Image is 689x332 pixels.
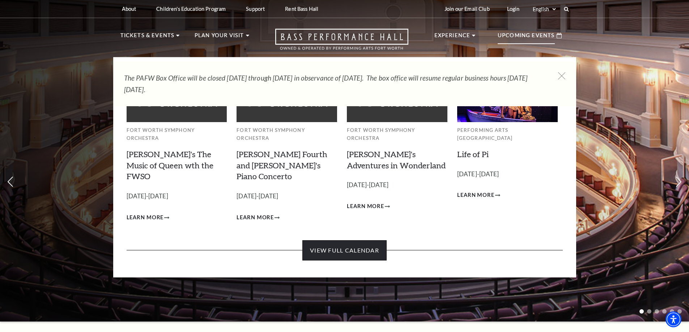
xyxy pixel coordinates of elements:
a: Life of Pi [457,149,489,159]
p: Tickets & Events [120,31,175,44]
span: Learn More [457,191,494,200]
p: Upcoming Events [498,31,555,44]
a: [PERSON_NAME]'s The Music of Queen wth the FWSO [127,149,213,181]
span: Learn More [127,213,164,222]
a: Learn More Life of Pi [457,191,500,200]
p: Plan Your Visit [195,31,244,44]
a: [PERSON_NAME] Fourth and [PERSON_NAME]'s Piano Concerto [237,149,327,181]
a: Learn More Alice's Adventures in Wonderland [347,202,390,211]
a: [PERSON_NAME]'s Adventures in Wonderland [347,149,446,170]
select: Select: [531,6,557,13]
em: The PAFW Box Office will be closed [DATE] through [DATE] in observance of [DATE]. The box office ... [124,74,527,94]
a: Learn More Brahms Fourth and Grieg's Piano Concerto [237,213,280,222]
p: [DATE]-[DATE] [237,191,337,202]
p: [DATE]-[DATE] [347,180,447,190]
span: Learn More [237,213,274,222]
p: Experience [434,31,471,44]
p: Rent Bass Hall [285,6,318,12]
p: Children's Education Program [156,6,226,12]
a: Learn More Windborne's The Music of Queen wth the FWSO [127,213,170,222]
p: About [122,6,136,12]
p: Fort Worth Symphony Orchestra [347,126,447,142]
p: Fort Worth Symphony Orchestra [127,126,227,142]
p: [DATE]-[DATE] [457,169,558,180]
span: Learn More [347,202,384,211]
div: Accessibility Menu [665,311,681,327]
p: [DATE]-[DATE] [127,191,227,202]
p: Performing Arts [GEOGRAPHIC_DATA] [457,126,558,142]
a: View Full Calendar [302,240,387,260]
p: Fort Worth Symphony Orchestra [237,126,337,142]
p: Support [246,6,265,12]
a: Open this option [249,29,434,57]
